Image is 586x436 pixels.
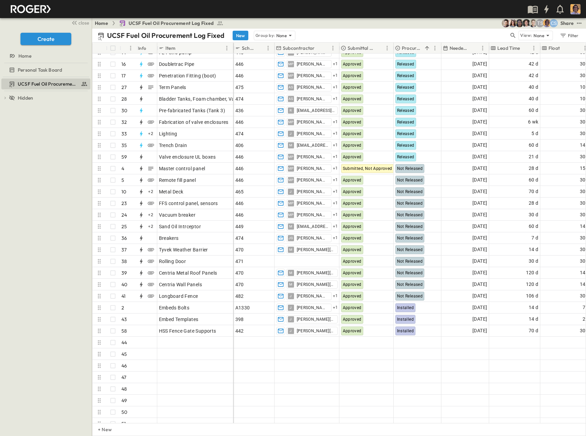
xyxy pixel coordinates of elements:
[159,246,208,253] span: Tyvek Weather Barrier
[343,155,362,159] span: Approved
[1,64,90,75] div: Personal Task Boardtest
[159,177,196,184] span: Remote fill panel
[376,44,383,52] button: Sort
[531,130,538,137] span: 5 d
[343,131,362,136] span: Approved
[397,62,414,67] span: Released
[121,72,126,79] p: 17
[530,44,538,52] button: Menu
[559,32,579,39] div: Filter
[297,61,328,67] span: [PERSON_NAME]
[297,201,328,206] span: [PERSON_NAME]
[297,189,328,194] span: [PERSON_NAME][EMAIL_ADDRESS][DOMAIN_NAME]
[283,45,314,52] p: Subcontractor
[397,294,423,299] span: Not Released
[235,270,244,276] span: 470
[121,270,127,276] p: 39
[526,269,539,277] span: 120 d
[472,211,487,219] span: [DATE]
[121,154,127,160] p: 59
[348,45,374,52] p: Submittal Status
[297,85,328,90] span: [PERSON_NAME]
[333,304,338,311] span: + 1
[529,246,539,253] span: 14 d
[472,199,487,207] span: [DATE]
[529,72,539,79] span: 42 d
[159,212,196,218] span: Vacuum breaker
[235,177,244,184] span: 446
[529,257,539,265] span: 30 d
[343,85,362,90] span: Approved
[159,96,275,102] span: Bladder Tanks, Foam chamber, Valves, Proportioner
[159,188,184,195] span: Metal Deck
[397,213,423,217] span: Not Released
[147,222,155,231] div: + 2
[18,81,78,87] span: UCSF Fuel Oil Procurement Log Fixed
[297,154,328,160] span: [PERSON_NAME]
[297,270,335,276] span: [PERSON_NAME][EMAIL_ADDRESS][DOMAIN_NAME]
[333,188,338,195] span: + 1
[343,178,362,183] span: Approved
[472,246,487,253] span: [DATE]
[290,191,292,192] span: J
[235,235,244,242] span: 474
[397,85,414,90] span: Released
[343,108,362,113] span: Approved
[122,44,130,52] button: Sort
[402,45,422,52] p: Procurement Status
[159,235,179,242] span: Breakers
[343,62,362,67] span: Approved
[529,83,539,91] span: 40 d
[529,176,539,184] span: 60 d
[297,143,328,148] span: [EMAIL_ADDRESS][DOMAIN_NAME]
[472,164,487,172] span: [DATE]
[333,61,338,68] span: + 1
[297,224,328,229] span: [EMAIL_ADDRESS][DOMAIN_NAME]
[159,72,216,79] span: Penetration Fitting (boot)
[165,45,175,52] p: Item
[333,200,338,207] span: + 1
[397,155,414,159] span: Released
[397,259,423,264] span: Not Released
[472,95,487,103] span: [DATE]
[242,45,255,52] p: Schedule ID
[343,143,362,148] span: Approved
[472,153,487,161] span: [DATE]
[69,18,90,27] button: close
[233,31,248,40] button: New
[472,60,487,68] span: [DATE]
[289,273,292,273] span: M
[550,19,558,27] div: Claire Smythe (csmythe@herrero.com)
[520,32,532,39] p: View:
[18,53,31,59] span: Home
[121,61,126,68] p: 16
[235,200,244,207] span: 446
[121,96,127,102] p: 28
[343,224,362,229] span: Approved
[121,200,127,207] p: 23
[121,246,127,253] p: 37
[333,165,338,172] span: + 1
[343,247,362,252] span: Approved
[526,280,539,288] span: 120 d
[472,188,487,195] span: [DATE]
[235,130,244,137] span: 474
[531,234,538,242] span: 7 d
[288,215,294,215] span: MP
[159,223,201,230] span: Sand Oil Intrceptor
[159,61,194,68] span: Doubletrac Pipe
[529,141,539,149] span: 60 d
[18,67,62,73] span: Personal Task Board
[297,96,328,102] span: [PERSON_NAME]
[343,213,362,217] span: Approved
[121,119,127,126] p: 32
[121,84,127,91] p: 27
[471,44,479,52] button: Sort
[397,108,414,113] span: Released
[397,282,423,287] span: Not Released
[472,234,487,242] span: [DATE]
[333,84,338,91] span: + 1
